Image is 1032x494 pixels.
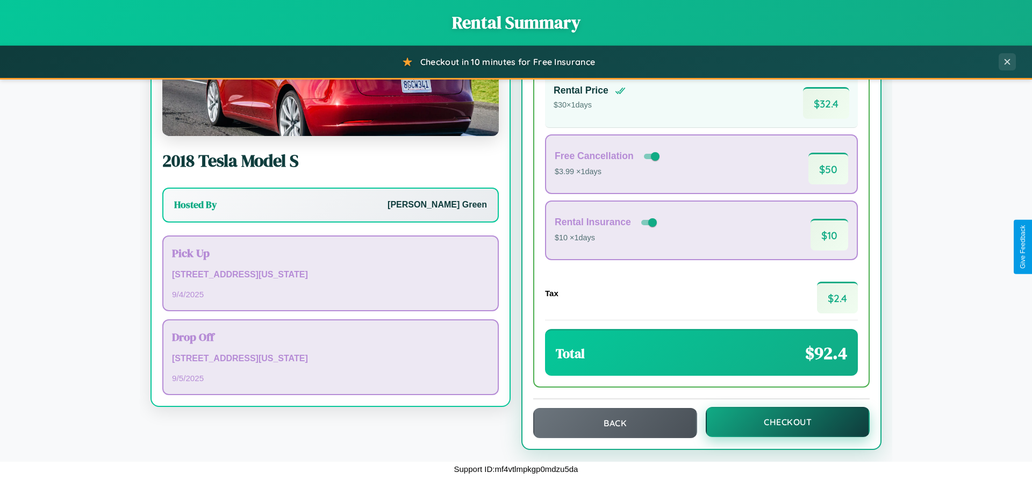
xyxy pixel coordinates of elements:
[533,408,697,438] button: Back
[172,329,489,345] h3: Drop Off
[162,28,499,136] img: Tesla Model S
[803,87,849,119] span: $ 32.4
[545,289,558,298] h4: Tax
[555,217,631,228] h4: Rental Insurance
[805,341,847,365] span: $ 92.4
[11,11,1021,34] h1: Rental Summary
[555,231,659,245] p: $10 × 1 days
[172,371,489,385] p: 9 / 5 / 2025
[162,149,499,173] h2: 2018 Tesla Model S
[1019,225,1027,269] div: Give Feedback
[172,287,489,302] p: 9 / 4 / 2025
[808,153,848,184] span: $ 50
[811,219,848,250] span: $ 10
[706,407,870,437] button: Checkout
[555,151,634,162] h4: Free Cancellation
[554,98,626,112] p: $ 30 × 1 days
[555,165,662,179] p: $3.99 × 1 days
[172,351,489,367] p: [STREET_ADDRESS][US_STATE]
[556,345,585,362] h3: Total
[174,198,217,211] h3: Hosted By
[172,245,489,261] h3: Pick Up
[172,267,489,283] p: [STREET_ADDRESS][US_STATE]
[817,282,858,313] span: $ 2.4
[388,197,487,213] p: [PERSON_NAME] Green
[554,85,608,96] h4: Rental Price
[420,56,595,67] span: Checkout in 10 minutes for Free Insurance
[454,462,578,476] p: Support ID: mf4vtlmpkgp0mdzu5da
